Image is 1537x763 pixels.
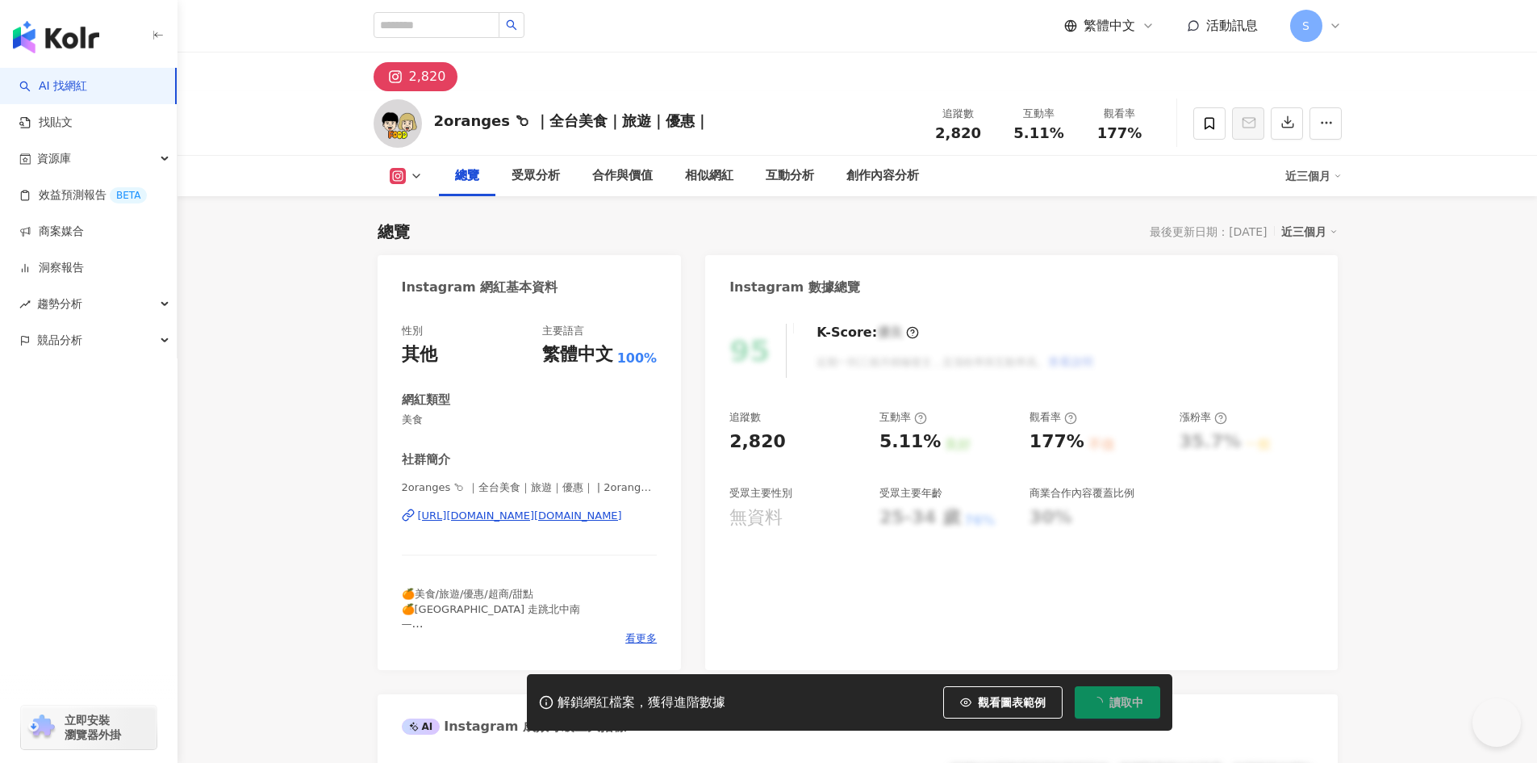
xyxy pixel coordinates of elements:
[935,124,981,141] span: 2,820
[766,166,814,186] div: 互動分析
[943,686,1063,719] button: 觀看圖表範例
[542,342,613,367] div: 繁體中文
[1030,410,1077,425] div: 觀看率
[19,260,84,276] a: 洞察報告
[402,451,450,468] div: 社群簡介
[418,509,622,523] div: [URL][DOMAIN_NAME][DOMAIN_NAME]
[402,480,658,495] span: 2oranges 𐂴 ｜全台美食｜旅遊｜優惠｜ | 2oranges.foodie
[1206,18,1258,33] span: 活動訊息
[402,509,658,523] a: [URL][DOMAIN_NAME][DOMAIN_NAME]
[402,324,423,338] div: 性別
[506,19,517,31] span: search
[409,65,446,88] div: 2,820
[378,220,410,243] div: 總覽
[879,430,941,455] div: 5.11%
[1285,163,1342,189] div: 近三個月
[19,299,31,310] span: rise
[37,286,82,322] span: 趨勢分析
[729,430,786,455] div: 2,820
[19,224,84,240] a: 商案媒合
[558,694,725,711] div: 解鎖網紅檔案，獲得進階數據
[542,324,584,338] div: 主要語言
[1030,430,1084,455] div: 177%
[846,166,919,186] div: 創作內容分析
[879,486,942,501] div: 受眾主要年齡
[374,99,422,148] img: KOL Avatar
[402,413,658,427] span: 美食
[402,279,558,296] div: Instagram 網紅基本資料
[817,324,919,342] div: K-Score :
[978,696,1046,709] span: 觀看圖表範例
[512,166,560,186] div: 受眾分析
[1180,410,1227,425] div: 漲粉率
[402,392,450,409] div: 網紅類型
[1089,106,1151,122] div: 觀看率
[434,111,709,131] div: 2oranges 𐂴 ｜全台美食｜旅遊｜優惠｜
[19,115,73,131] a: 找貼文
[37,140,71,177] span: 資源庫
[1084,17,1135,35] span: 繁體中文
[1109,696,1143,709] span: 讀取中
[879,410,927,425] div: 互動率
[402,588,581,673] span: 🍊美食/旅遊/優惠/超商/甜點 🍊[GEOGRAPHIC_DATA] 走跳北中南 — 分享最真實的 吃最喜歡的🍔 未經允許勿擅自使用照片🚫 \合作邀約歡迎私訊小盒子/
[1150,225,1267,238] div: 最後更新日期：[DATE]
[1097,125,1142,141] span: 177%
[1030,486,1134,501] div: 商業合作內容覆蓋比例
[1092,697,1103,708] span: loading
[21,706,157,749] a: chrome extension立即安裝 瀏覽器外掛
[685,166,733,186] div: 相似網紅
[26,715,57,740] img: chrome extension
[729,486,792,501] div: 受眾主要性別
[402,342,437,367] div: 其他
[1302,17,1309,35] span: S
[729,410,761,425] div: 追蹤數
[1013,125,1063,141] span: 5.11%
[13,21,99,53] img: logo
[19,187,147,203] a: 效益預測報告BETA
[592,166,653,186] div: 合作與價值
[374,62,458,91] button: 2,820
[19,78,87,94] a: searchAI 找網紅
[625,631,657,646] span: 看更多
[1009,106,1070,122] div: 互動率
[617,350,657,367] span: 100%
[1075,686,1160,719] button: 讀取中
[1281,221,1338,242] div: 近三個月
[65,713,121,742] span: 立即安裝 瀏覽器外掛
[455,166,479,186] div: 總覽
[729,279,860,296] div: Instagram 數據總覽
[37,322,82,358] span: 競品分析
[729,505,783,530] div: 無資料
[928,106,989,122] div: 追蹤數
